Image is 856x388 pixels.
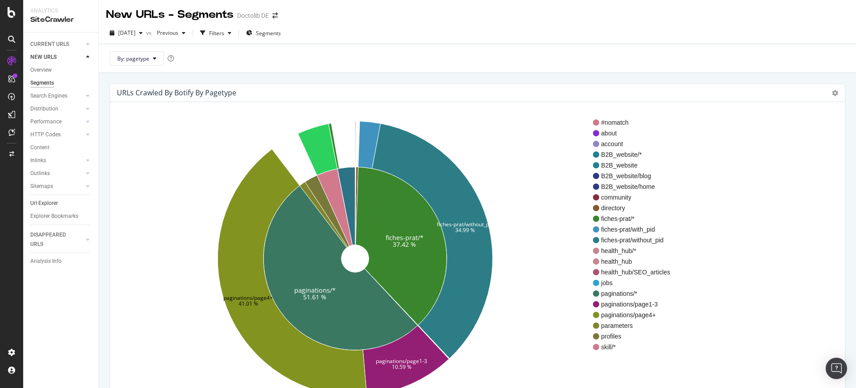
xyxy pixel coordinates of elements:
div: Distribution [30,104,58,114]
span: account [601,139,670,148]
a: Content [30,143,92,152]
span: vs [146,29,153,37]
span: 2025 Sep. 12th [118,29,136,37]
h4: URLs Crawled By Botify By pagetype [117,87,236,99]
span: Previous [153,29,178,37]
span: health_hub [601,257,670,266]
text: 51.61 % [303,293,326,301]
div: Sitemaps [30,182,53,191]
a: Segments [30,78,92,88]
div: arrow-right-arrow-left [272,12,278,19]
div: Overview [30,65,52,75]
div: Segments [30,78,54,88]
div: New URLs - Segments [106,7,234,22]
a: Outlinks [30,169,83,178]
text: fiches-prat/* [386,233,424,241]
div: Performance [30,117,62,127]
div: Doctolib DE [237,11,269,20]
div: Filters [209,29,224,37]
div: Url Explorer [30,199,58,208]
button: Segments [243,26,284,40]
a: Explorer Bookmarks [30,212,92,221]
a: Url Explorer [30,199,92,208]
a: HTTP Codes [30,130,83,139]
a: Distribution [30,104,83,114]
div: CURRENT URLS [30,40,69,49]
a: Search Engines [30,91,83,101]
div: Content [30,143,49,152]
span: B2B_website [601,161,670,170]
a: Analysis Info [30,257,92,266]
text: 41.01 % [239,300,258,307]
i: Options [832,90,838,96]
span: B2B_website/blog [601,172,670,180]
div: Open Intercom Messenger [826,358,847,379]
span: parameters [601,321,670,330]
text: 37.42 % [393,240,416,249]
text: paginations/page1-3 [376,357,427,365]
div: NEW URLS [30,53,57,62]
div: DISAPPEARED URLS [30,230,75,249]
span: community [601,193,670,202]
span: directory [601,204,670,212]
div: Search Engines [30,91,67,101]
a: Performance [30,117,83,127]
div: HTTP Codes [30,130,61,139]
text: 34.99 % [455,226,475,234]
span: #nomatch [601,118,670,127]
span: B2B_website/home [601,182,670,191]
span: about [601,129,670,138]
div: Explorer Bookmarks [30,212,78,221]
button: By: pagetype [110,51,164,65]
span: paginations/page1-3 [601,300,670,309]
a: CURRENT URLS [30,40,83,49]
span: B2B_website/* [601,150,670,159]
div: Analytics [30,7,91,15]
span: fiches-prat/* [601,214,670,223]
span: fiches-prat/with_pid [601,225,670,234]
div: SiteCrawler [30,15,91,25]
a: NEW URLS [30,53,83,62]
span: By: pagetype [117,55,149,62]
span: jobs [601,278,670,287]
text: paginations/* [294,286,336,294]
button: Previous [153,26,189,40]
a: Inlinks [30,156,83,165]
span: health_hub/* [601,246,670,255]
span: paginations/* [601,289,670,298]
button: [DATE] [106,26,146,40]
text: paginations/page4+ [223,294,273,302]
span: health_hub/SEO_articles [601,268,670,277]
div: Inlinks [30,156,46,165]
span: Segments [256,29,281,37]
a: Overview [30,65,92,75]
span: skill/* [601,343,670,351]
span: profiles [601,332,670,341]
a: Sitemaps [30,182,83,191]
text: 10.59 % [392,363,412,371]
a: DISAPPEARED URLS [30,230,83,249]
text: fiches-prat/without_pid [437,221,494,228]
span: fiches-prat/without_pid [601,236,670,245]
div: Analysis Info [30,257,62,266]
button: Filters [197,26,235,40]
div: Outlinks [30,169,50,178]
span: paginations/page4+ [601,310,670,319]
